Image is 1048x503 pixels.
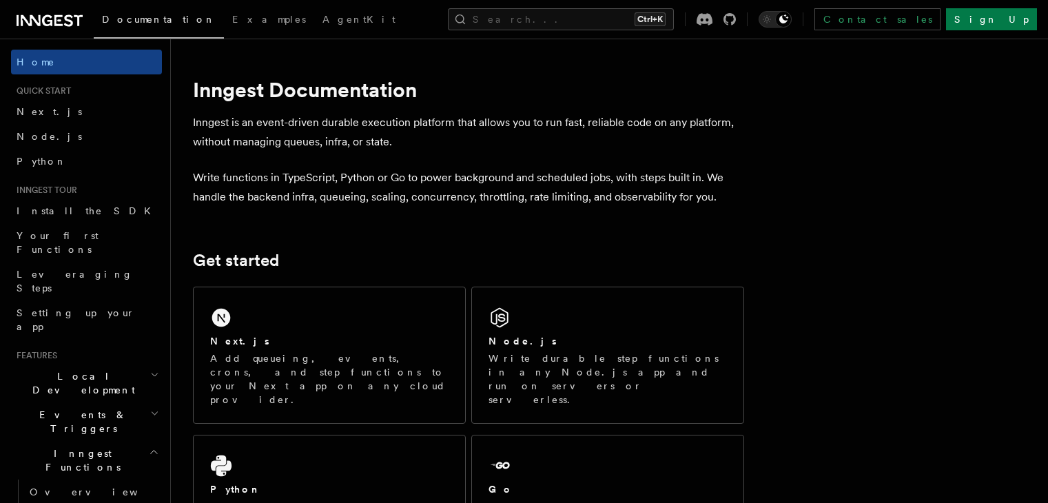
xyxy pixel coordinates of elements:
[489,482,513,496] h2: Go
[224,4,314,37] a: Examples
[314,4,404,37] a: AgentKit
[814,8,941,30] a: Contact sales
[11,441,162,480] button: Inngest Functions
[11,262,162,300] a: Leveraging Steps
[489,351,727,407] p: Write durable step functions in any Node.js app and run on servers or serverless.
[193,168,744,207] p: Write functions in TypeScript, Python or Go to power background and scheduled jobs, with steps bu...
[11,185,77,196] span: Inngest tour
[11,223,162,262] a: Your first Functions
[193,113,744,152] p: Inngest is an event-driven durable execution platform that allows you to run fast, reliable code ...
[489,334,557,348] h2: Node.js
[102,14,216,25] span: Documentation
[210,482,261,496] h2: Python
[322,14,395,25] span: AgentKit
[11,408,150,435] span: Events & Triggers
[17,131,82,142] span: Node.js
[17,269,133,294] span: Leveraging Steps
[946,8,1037,30] a: Sign Up
[210,334,269,348] h2: Next.js
[759,11,792,28] button: Toggle dark mode
[30,486,172,497] span: Overview
[193,77,744,102] h1: Inngest Documentation
[11,124,162,149] a: Node.js
[11,364,162,402] button: Local Development
[11,402,162,441] button: Events & Triggers
[448,8,674,30] button: Search...Ctrl+K
[17,230,99,255] span: Your first Functions
[17,156,67,167] span: Python
[193,287,466,424] a: Next.jsAdd queueing, events, crons, and step functions to your Next app on any cloud provider.
[11,300,162,339] a: Setting up your app
[11,369,150,397] span: Local Development
[11,85,71,96] span: Quick start
[210,351,449,407] p: Add queueing, events, crons, and step functions to your Next app on any cloud provider.
[193,251,279,270] a: Get started
[17,55,55,69] span: Home
[11,446,149,474] span: Inngest Functions
[635,12,666,26] kbd: Ctrl+K
[232,14,306,25] span: Examples
[11,149,162,174] a: Python
[11,50,162,74] a: Home
[17,106,82,117] span: Next.js
[11,198,162,223] a: Install the SDK
[11,99,162,124] a: Next.js
[94,4,224,39] a: Documentation
[471,287,744,424] a: Node.jsWrite durable step functions in any Node.js app and run on servers or serverless.
[17,307,135,332] span: Setting up your app
[17,205,159,216] span: Install the SDK
[11,350,57,361] span: Features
